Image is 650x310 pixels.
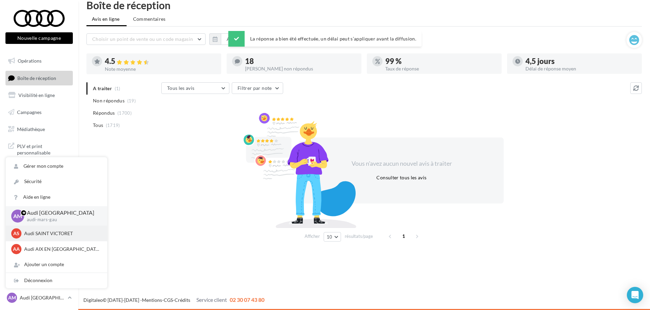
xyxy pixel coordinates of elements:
span: Boîte de réception [17,75,56,81]
button: Au total [221,33,250,45]
span: (1700) [117,110,132,116]
button: Choisir un point de vente ou un code magasin [86,33,206,45]
span: Visibilité en ligne [18,92,55,98]
a: PLV et print personnalisable [4,139,74,159]
span: Choisir un point de vente ou un code magasin [92,36,193,42]
div: 4.5 [105,58,216,65]
a: Digitaleo [83,297,103,303]
span: Médiathèque [17,126,45,132]
p: Audi [GEOGRAPHIC_DATA] [20,294,65,301]
div: Ajouter un compte [6,257,107,272]
span: © [DATE]-[DATE] - - - [83,297,264,303]
a: Crédits [175,297,190,303]
a: Médiathèque [4,122,74,136]
a: Opérations [4,54,74,68]
span: Tous les avis [167,85,195,91]
div: Délai de réponse moyen [525,66,636,71]
div: 18 [245,58,356,65]
span: AM [8,294,16,301]
span: 1 [398,231,409,242]
button: 10 [324,232,341,242]
div: Vous n'avez aucun nouvel avis à traiter [343,159,460,168]
span: AS [13,230,19,237]
div: Note moyenne [105,67,216,71]
p: audi-mars-gau [27,217,96,223]
button: Consulter tous les avis [374,174,429,182]
span: Afficher [305,233,320,240]
span: résultats/page [345,233,373,240]
span: Campagnes [17,109,42,115]
span: Opérations [18,58,42,64]
span: PLV et print personnalisable [17,142,70,156]
a: AM Audi [GEOGRAPHIC_DATA] [5,291,73,304]
a: Boîte de réception [4,71,74,85]
a: Aide en ligne [6,190,107,205]
span: (1719) [106,123,120,128]
button: Tous les avis [161,82,229,94]
a: Campagnes [4,105,74,119]
button: Filtrer par note [232,82,283,94]
button: Nouvelle campagne [5,32,73,44]
p: Audi SAINT VICTORET [24,230,99,237]
div: 4,5 jours [525,58,636,65]
a: Gérer mon compte [6,159,107,174]
div: Open Intercom Messenger [627,287,643,303]
span: 02 30 07 43 80 [230,296,264,303]
span: Non répondus [93,97,125,104]
div: [PERSON_NAME] non répondus [245,66,356,71]
span: Tous [93,122,103,129]
div: La réponse a bien été effectuée, un délai peut s’appliquer avant la diffusion. [228,31,422,47]
span: AM [13,212,22,220]
span: 10 [327,234,332,240]
button: Au total [209,33,250,45]
a: Visibilité en ligne [4,88,74,102]
a: Sécurité [6,174,107,189]
a: CGS [164,297,173,303]
span: Répondus [93,110,115,116]
p: Audi AIX EN [GEOGRAPHIC_DATA] [24,246,99,252]
span: (19) [127,98,136,103]
div: Déconnexion [6,273,107,288]
span: Service client [196,296,227,303]
div: 99 % [385,58,496,65]
span: Commentaires [133,16,166,22]
p: Audi [GEOGRAPHIC_DATA] [27,209,96,217]
span: AA [13,246,20,252]
div: Taux de réponse [385,66,496,71]
a: Mentions [142,297,162,303]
